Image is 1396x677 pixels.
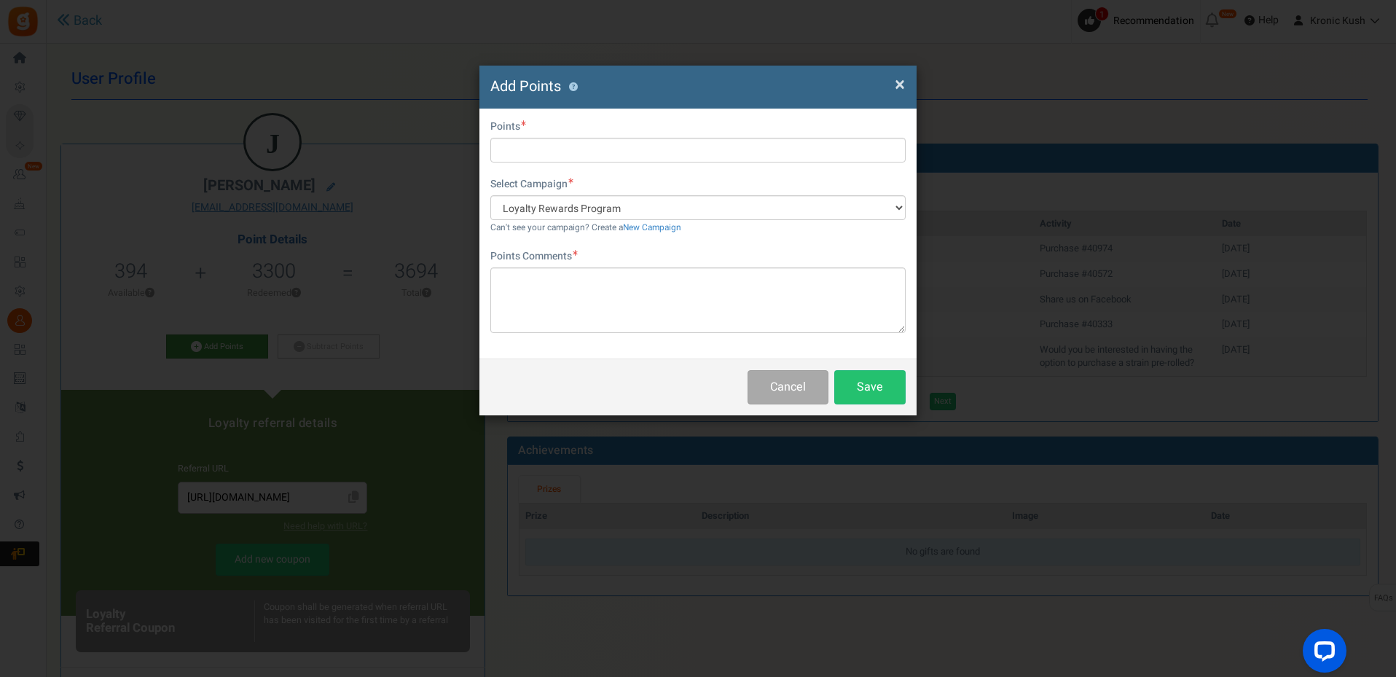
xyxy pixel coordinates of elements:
[748,370,828,404] button: Cancel
[834,370,906,404] button: Save
[568,82,578,92] button: ?
[490,177,573,192] label: Select Campaign
[490,120,526,134] label: Points
[895,71,905,98] span: ×
[490,249,578,264] label: Points Comments
[490,222,681,234] small: Can't see your campaign? Create a
[623,222,681,234] a: New Campaign
[490,76,561,97] span: Add Points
